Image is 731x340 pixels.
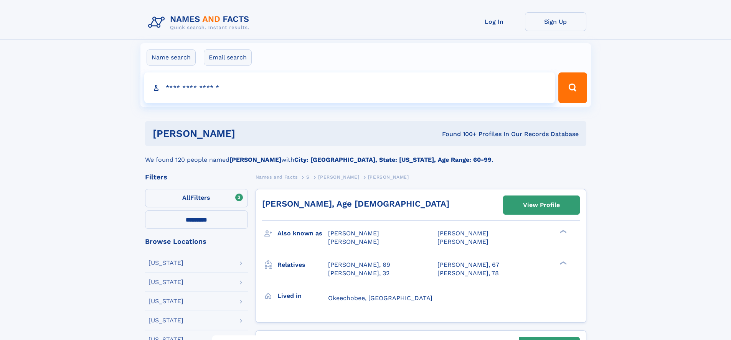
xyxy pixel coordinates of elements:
[149,298,183,304] div: [US_STATE]
[262,199,449,209] a: [PERSON_NAME], Age [DEMOGRAPHIC_DATA]
[153,129,339,138] h1: [PERSON_NAME]
[277,258,328,271] h3: Relatives
[558,229,567,234] div: ❯
[464,12,525,31] a: Log In
[145,146,586,164] div: We found 120 people named with .
[318,174,359,180] span: [PERSON_NAME]
[149,317,183,324] div: [US_STATE]
[145,189,248,207] label: Filters
[182,194,190,201] span: All
[328,238,379,245] span: [PERSON_NAME]
[149,260,183,266] div: [US_STATE]
[145,12,256,33] img: Logo Names and Facts
[437,238,488,245] span: [PERSON_NAME]
[328,294,432,302] span: Okeechobee, [GEOGRAPHIC_DATA]
[437,269,499,278] a: [PERSON_NAME], 78
[277,289,328,302] h3: Lived in
[338,130,579,138] div: Found 100+ Profiles In Our Records Database
[229,156,281,163] b: [PERSON_NAME]
[277,227,328,240] h3: Also known as
[306,174,310,180] span: S
[558,260,567,265] div: ❯
[437,261,499,269] a: [PERSON_NAME], 67
[437,230,488,237] span: [PERSON_NAME]
[145,238,248,245] div: Browse Locations
[503,196,579,214] a: View Profile
[256,172,298,182] a: Names and Facts
[204,49,252,66] label: Email search
[328,261,390,269] a: [PERSON_NAME], 69
[525,12,586,31] a: Sign Up
[147,49,196,66] label: Name search
[318,172,359,182] a: [PERSON_NAME]
[523,196,560,214] div: View Profile
[368,174,409,180] span: [PERSON_NAME]
[145,174,248,181] div: Filters
[328,269,389,278] a: [PERSON_NAME], 32
[144,72,555,103] input: search input
[294,156,492,163] b: City: [GEOGRAPHIC_DATA], State: [US_STATE], Age Range: 60-99
[306,172,310,182] a: S
[149,279,183,285] div: [US_STATE]
[558,72,587,103] button: Search Button
[328,230,379,237] span: [PERSON_NAME]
